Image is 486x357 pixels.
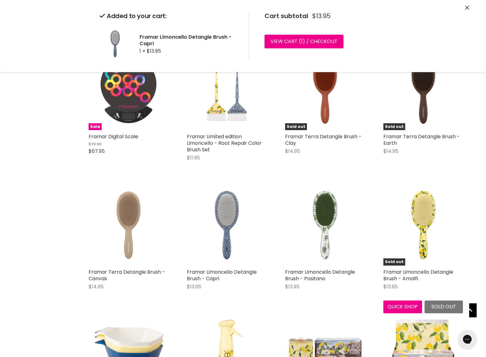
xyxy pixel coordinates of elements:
span: $67.95 [89,148,105,155]
span: Sold out [431,303,456,310]
span: $13.95 [312,12,331,20]
button: Sold out [425,301,463,313]
img: Framar Limoncello Detangle Brush - Positano [285,186,365,266]
img: Framar Digital Scale [89,51,168,130]
span: Cart subtotal [265,12,308,20]
a: View cart (1) / Checkout [265,35,343,48]
span: $13.95 [285,283,299,290]
a: Framar Digital Scale [89,133,138,140]
span: Sold out [383,123,405,130]
a: Framar Limited edition Limoncello - Root Repair Color Brush Set [187,133,262,153]
h2: Added to your cart: [100,12,239,20]
button: Close [465,5,469,11]
span: Sale [89,123,102,130]
a: Framar Limited edition Limoncello - Root Repair Color Brush Set [187,51,266,130]
span: $11.95 [187,154,200,161]
span: Sold out [383,258,405,266]
a: Framar Terra Detangle Brush - EarthSold out [383,51,463,130]
a: Framar Terra Detangle Brush - Canvas [89,268,165,282]
img: Framar Limoncello Detangle Brush - Capri [187,186,266,266]
span: 1 [301,38,303,45]
img: Framar Limoncello Detangle Brush - Amalfi [383,186,463,266]
a: Framar Limoncello Detangle Brush - Amalfi [383,268,453,282]
a: Framar Terra Detangle Brush - ClaySold out [285,51,365,130]
a: Framar Limoncello Detangle Brush - Positano [285,268,355,282]
span: 1 × [139,47,145,55]
h2: Framar Limoncello Detangle Brush - Capri [139,34,239,47]
span: $13.95 [187,283,201,290]
a: Framar Limoncello Detangle Brush - AmalfiSold out [383,186,463,266]
img: Framar Limited edition Limoncello - Root Repair Color Brush Set [189,51,264,130]
a: Framar Limoncello Detangle Brush - Capri [187,268,257,282]
a: Framar Terra Detangle Brush - Earth [383,133,460,147]
span: $13.95 [147,47,161,55]
a: Framar Digital ScaleSale [89,51,168,130]
span: $14.95 [383,148,398,155]
span: $79.90 [89,141,102,147]
img: Framar Limoncello Detangle Brush - Capri [100,28,131,60]
span: $14.95 [285,148,300,155]
a: Framar Terra Detangle Brush - Clay [285,133,362,147]
span: Sold out [285,123,307,130]
span: $13.95 [383,283,398,290]
button: Quick shop [383,301,422,313]
img: Framar Terra Detangle Brush - Canvas [89,186,168,266]
img: Framar Terra Detangle Brush - Clay [285,51,365,130]
img: Framar Terra Detangle Brush - Earth [383,51,463,130]
span: $14.95 [89,283,104,290]
iframe: Gorgias live chat messenger [455,328,480,351]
